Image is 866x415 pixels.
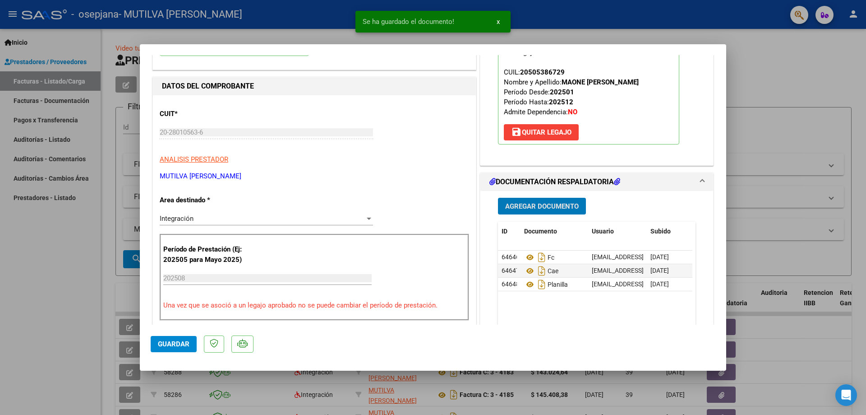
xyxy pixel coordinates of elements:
[524,254,554,261] span: Fc
[480,191,713,378] div: DOCUMENTACIÓN RESPALDATORIA
[480,21,713,165] div: PREAPROBACIÓN PARA INTEGRACION
[588,222,647,241] datatable-header-cell: Usuario
[592,267,745,274] span: [EMAIL_ADDRESS][DOMAIN_NAME] - [PERSON_NAME]
[550,88,574,96] strong: 202501
[163,300,465,311] p: Una vez que se asoció a un legajo aprobado no se puede cambiar el período de prestación.
[650,228,671,235] span: Subido
[162,82,254,90] strong: DATOS DEL COMPROBANTE
[489,177,620,187] h1: DOCUMENTACIÓN RESPALDATORIA
[502,280,520,288] span: 64648
[498,34,679,145] p: Legajo preaprobado para Período de Prestación:
[160,214,193,223] span: Integración
[511,128,571,136] span: Quitar Legajo
[151,336,197,352] button: Guardar
[502,253,520,261] span: 64646
[511,126,522,137] mat-icon: save
[536,264,548,278] i: Descargar documento
[521,222,588,241] datatable-header-cell: Documento
[524,228,557,235] span: Documento
[592,253,745,261] span: [EMAIL_ADDRESS][DOMAIN_NAME] - [PERSON_NAME]
[549,98,573,106] strong: 202512
[160,155,228,163] span: ANALISIS PRESTADOR
[160,109,253,119] p: CUIT
[568,108,577,116] strong: NO
[650,280,669,288] span: [DATE]
[498,222,521,241] datatable-header-cell: ID
[363,17,454,26] span: Se ha guardado el documento!
[592,280,745,288] span: [EMAIL_ADDRESS][DOMAIN_NAME] - [PERSON_NAME]
[650,253,669,261] span: [DATE]
[502,267,520,274] span: 64647
[504,68,639,116] span: CUIL: Nombre y Apellido: Período Desde: Período Hasta: Admite Dependencia:
[835,384,857,406] div: Open Intercom Messenger
[524,281,568,288] span: Planilla
[504,124,579,140] button: Quitar Legajo
[502,228,507,235] span: ID
[592,228,614,235] span: Usuario
[536,250,548,265] i: Descargar documento
[692,222,737,241] datatable-header-cell: Acción
[160,171,469,182] p: MUTILVA [PERSON_NAME]
[520,67,565,77] div: 20505386729
[650,267,669,274] span: [DATE]
[160,195,253,205] p: Area destinado *
[498,198,586,214] button: Agregar Documento
[524,267,558,275] span: Cae
[647,222,692,241] datatable-header-cell: Subido
[536,277,548,292] i: Descargar documento
[562,78,639,86] strong: MAONE [PERSON_NAME]
[480,173,713,191] mat-expansion-panel-header: DOCUMENTACIÓN RESPALDATORIA
[505,202,579,210] span: Agregar Documento
[497,18,500,26] span: x
[158,340,189,348] span: Guardar
[489,14,507,30] button: x
[163,244,254,265] p: Período de Prestación (Ej: 202505 para Mayo 2025)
